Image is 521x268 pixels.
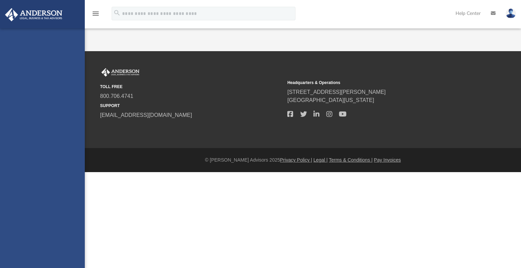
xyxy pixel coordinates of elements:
i: search [113,9,121,17]
small: Headquarters & Operations [287,80,470,86]
img: User Pic [506,8,516,18]
img: Anderson Advisors Platinum Portal [3,8,64,21]
img: Anderson Advisors Platinum Portal [100,68,141,77]
small: TOLL FREE [100,84,283,90]
small: SUPPORT [100,103,283,109]
a: Pay Invoices [374,157,401,163]
div: © [PERSON_NAME] Advisors 2025 [85,157,521,164]
a: [STREET_ADDRESS][PERSON_NAME] [287,89,386,95]
i: menu [92,9,100,18]
a: Privacy Policy | [280,157,312,163]
a: [EMAIL_ADDRESS][DOMAIN_NAME] [100,112,192,118]
a: [GEOGRAPHIC_DATA][US_STATE] [287,97,374,103]
a: menu [92,13,100,18]
a: Legal | [313,157,328,163]
a: 800.706.4741 [100,93,133,99]
a: Terms & Conditions | [329,157,373,163]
